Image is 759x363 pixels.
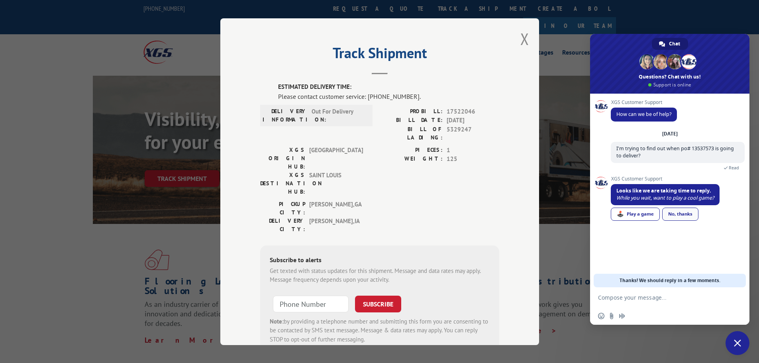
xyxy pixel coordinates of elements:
div: [DATE] [662,131,678,136]
span: Looks like we are taking time to reply. [616,187,711,194]
label: ESTIMATED DELIVERY TIME: [278,82,499,92]
div: No, thanks [662,208,698,221]
span: SAINT LOUIS [309,171,363,196]
span: Chat [669,38,680,50]
input: Phone Number [273,295,349,312]
div: Subscribe to alerts [270,255,490,266]
span: [DATE] [447,116,499,125]
label: WEIGHT: [380,155,443,164]
span: XGS Customer Support [611,100,677,105]
span: Insert an emoji [598,313,604,319]
span: 1 [447,145,499,155]
span: [PERSON_NAME] , IA [309,216,363,233]
h2: Track Shipment [260,47,499,63]
strong: Note: [270,317,284,325]
div: Get texted with status updates for this shipment. Message and data rates may apply. Message frequ... [270,266,490,284]
span: 125 [447,155,499,164]
span: 17522046 [447,107,499,116]
div: Please contact customer service: [PHONE_NUMBER]. [278,91,499,101]
span: Audio message [619,313,625,319]
div: Close chat [726,331,749,355]
div: by providing a telephone number and submitting this form you are consenting to be contacted by SM... [270,317,490,344]
span: Read [729,165,739,171]
span: 🕹️ [617,211,624,217]
span: How can we be of help? [616,111,671,118]
span: Thanks! We should reply in a few moments. [620,274,720,287]
span: While you wait, want to play a cool game? [616,194,714,201]
textarea: Compose your message... [598,294,724,301]
label: XGS ORIGIN HUB: [260,145,305,171]
label: DELIVERY CITY: [260,216,305,233]
span: I'm trying to find out when po# 13537573 is going to deliver? [616,145,734,159]
div: Play a game [611,208,660,221]
label: PICKUP CITY: [260,200,305,216]
button: SUBSCRIBE [355,295,401,312]
span: 5329247 [447,125,499,141]
span: Send a file [608,313,615,319]
label: XGS DESTINATION HUB: [260,171,305,196]
label: BILL OF LADING: [380,125,443,141]
label: DELIVERY INFORMATION: [263,107,308,124]
div: Chat [652,38,688,50]
label: PIECES: [380,145,443,155]
label: PROBILL: [380,107,443,116]
span: Out For Delivery [312,107,365,124]
span: XGS Customer Support [611,176,720,182]
label: BILL DATE: [380,116,443,125]
span: [PERSON_NAME] , GA [309,200,363,216]
span: [GEOGRAPHIC_DATA] [309,145,363,171]
button: Close modal [520,28,529,49]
